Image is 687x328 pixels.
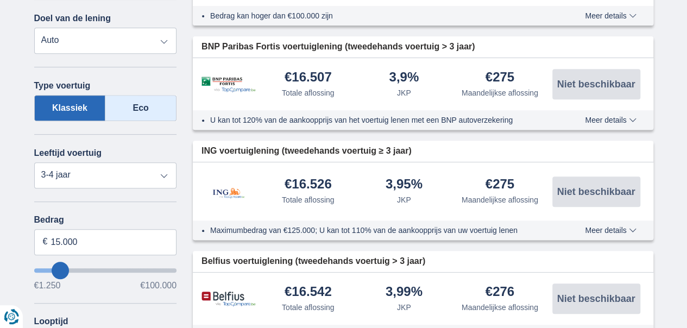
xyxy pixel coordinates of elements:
[201,255,425,268] span: Belfius voertuiglening (tweedehands voertuig > 3 jaar)
[34,268,177,273] input: wantToBorrow
[462,87,538,98] div: Maandelijkse aflossing
[462,194,538,205] div: Maandelijkse aflossing
[210,10,545,21] li: Bedrag kan hoger dan €100.000 zijn
[585,116,636,124] span: Meer details
[34,95,106,121] label: Klassiek
[557,187,635,197] span: Niet beschikbaar
[552,69,640,99] button: Niet beschikbaar
[585,12,636,20] span: Meer details
[201,291,256,307] img: product.pl.alt Belfius
[386,285,423,300] div: 3,99%
[282,87,335,98] div: Totale aflossing
[34,281,61,290] span: €1.250
[552,176,640,207] button: Niet beschikbaar
[397,87,411,98] div: JKP
[140,281,177,290] span: €100.000
[210,225,545,236] li: Maximumbedrag van €125.000; U kan tot 110% van de aankoopprijs van uw voertuig lenen
[201,145,412,157] span: ING voertuiglening (tweedehands voertuig ≥ 3 jaar)
[105,95,177,121] label: Eco
[552,283,640,314] button: Niet beschikbaar
[282,302,335,313] div: Totale aflossing
[577,11,644,20] button: Meer details
[285,178,332,192] div: €16.526
[285,71,332,85] div: €16.507
[34,81,91,91] label: Type voertuig
[577,226,644,235] button: Meer details
[34,215,177,225] label: Bedrag
[557,294,635,304] span: Niet beschikbaar
[282,194,335,205] div: Totale aflossing
[34,148,102,158] label: Leeftijd voertuig
[210,115,545,125] li: U kan tot 120% van de aankoopprijs van het voertuig lenen met een BNP autoverzekering
[285,285,332,300] div: €16.542
[577,116,644,124] button: Meer details
[585,226,636,234] span: Meer details
[201,77,256,92] img: product.pl.alt BNP Paribas Fortis
[486,71,514,85] div: €275
[389,71,419,85] div: 3,9%
[486,178,514,192] div: €275
[201,173,256,210] img: product.pl.alt ING
[462,302,538,313] div: Maandelijkse aflossing
[386,178,423,192] div: 3,95%
[43,236,48,248] span: €
[557,79,635,89] span: Niet beschikbaar
[34,14,111,23] label: Doel van de lening
[34,317,68,326] label: Looptijd
[397,194,411,205] div: JKP
[486,285,514,300] div: €276
[201,41,475,53] span: BNP Paribas Fortis voertuiglening (tweedehands voertuig > 3 jaar)
[397,302,411,313] div: JKP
